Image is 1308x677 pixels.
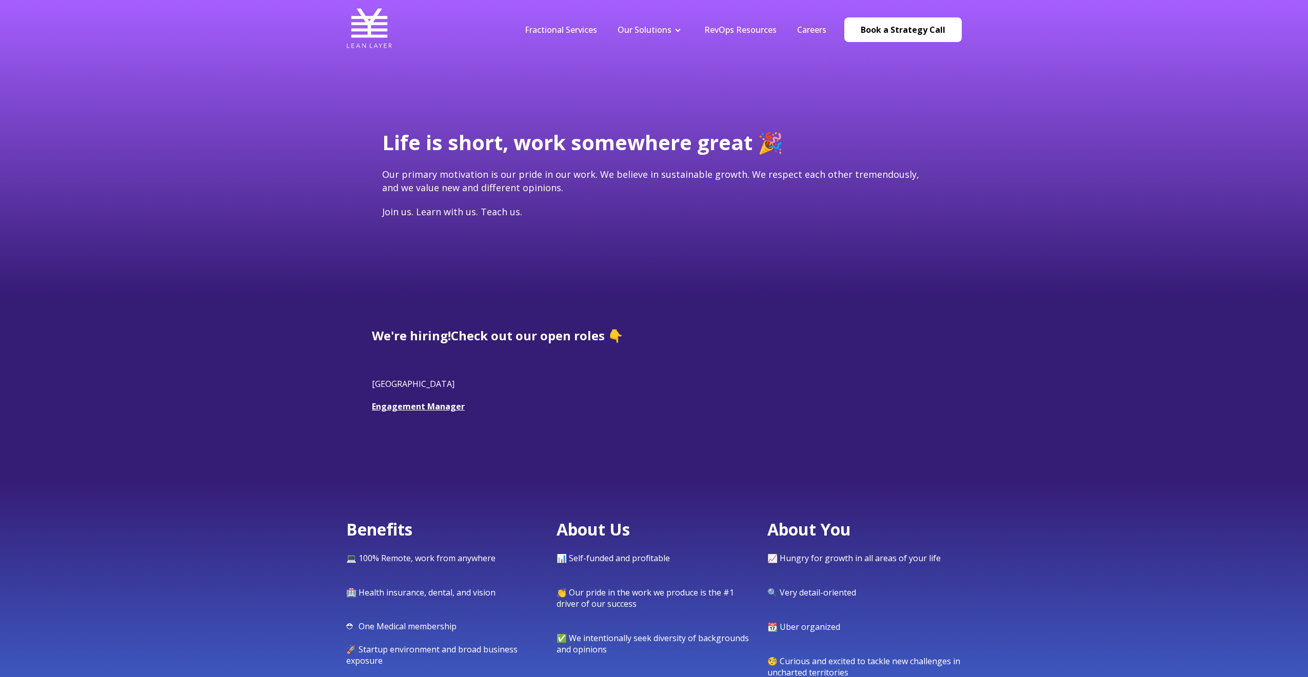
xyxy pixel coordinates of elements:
[346,621,457,632] span: ⛑ One Medical membership
[346,644,518,666] span: 🚀 Startup environment and broad business exposure
[557,518,630,540] span: About Us
[767,552,941,564] span: 📈 Hungry for growth in all areas of your life
[767,621,840,632] span: 📆 Uber organized
[797,24,826,35] a: Careers
[382,168,919,193] span: Our primary motivation is our pride in our work. We believe in sustainable growth. We respect eac...
[382,128,783,156] span: Life is short, work somewhere great 🎉
[525,24,597,35] a: Fractional Services
[557,587,734,609] span: 👏 Our pride in the work we produce is the #1 driver of our success
[767,518,851,540] span: About You
[346,552,496,564] span: 💻 100% Remote, work from anywhere
[372,378,454,389] span: [GEOGRAPHIC_DATA]
[704,24,777,35] a: RevOps Resources
[557,632,749,655] span: ✅ We intentionally seek diversity of backgrounds and opinions
[346,518,412,540] span: Benefits
[346,587,496,598] span: 🏥 Health insurance, dental, and vision
[372,401,465,412] a: Engagement Manager
[844,17,962,42] a: Book a Strategy Call
[346,5,392,51] img: Lean Layer Logo
[557,552,670,564] span: 📊 Self-funded and profitable
[767,587,856,598] span: 🔍 Very detail-oriented
[514,24,837,35] div: Navigation Menu
[382,206,522,218] span: Join us. Learn with us. Teach us.
[372,327,451,344] span: We're hiring!
[618,24,671,35] a: Our Solutions
[451,327,623,344] span: Check out our open roles 👇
